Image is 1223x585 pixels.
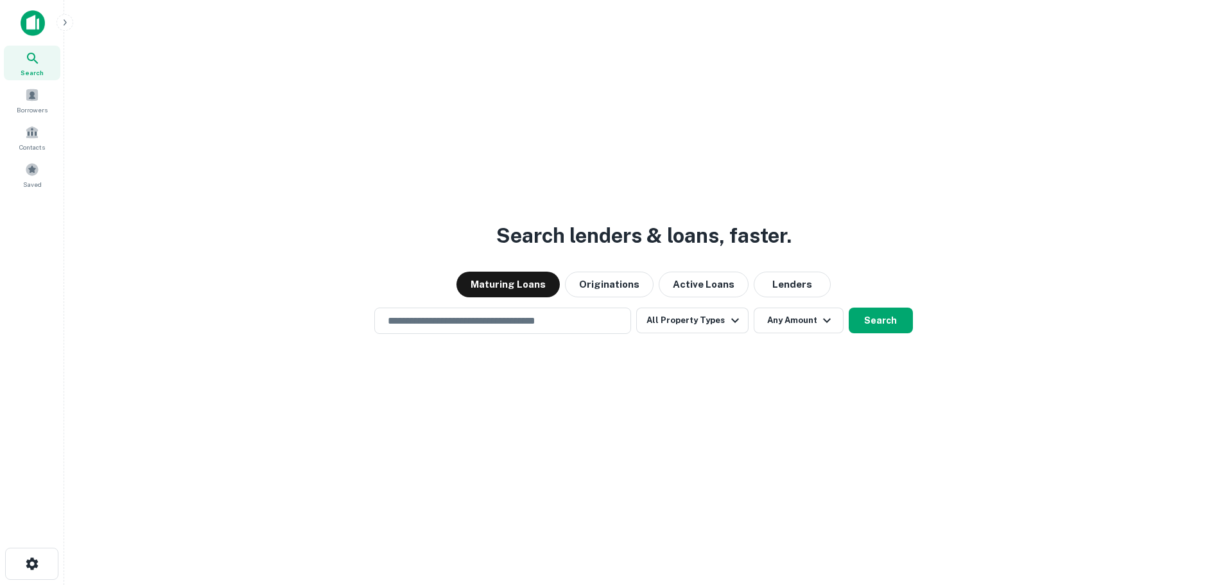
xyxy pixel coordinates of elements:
span: Search [21,67,44,78]
button: Lenders [754,272,831,297]
button: Originations [565,272,654,297]
h3: Search lenders & loans, faster. [496,220,792,251]
iframe: Chat Widget [1159,441,1223,503]
img: capitalize-icon.png [21,10,45,36]
a: Search [4,46,60,80]
a: Contacts [4,120,60,155]
a: Borrowers [4,83,60,118]
span: Contacts [19,142,45,152]
button: Maturing Loans [456,272,560,297]
span: Borrowers [17,105,48,115]
span: Saved [23,179,42,189]
button: Search [849,308,913,333]
button: Any Amount [754,308,844,333]
button: All Property Types [636,308,748,333]
a: Saved [4,157,60,192]
button: Active Loans [659,272,749,297]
